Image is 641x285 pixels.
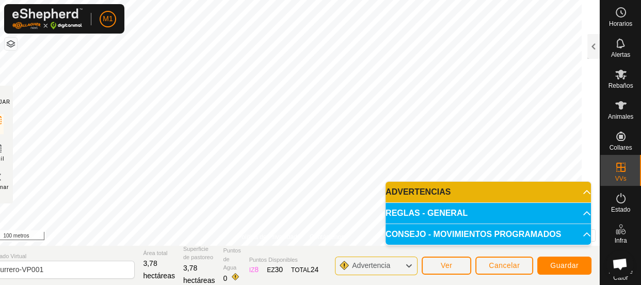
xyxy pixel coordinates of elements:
p-accordion-header: CONSEJO - MOVIMIENTOS PROGRAMADOS [386,224,591,245]
font: Estado [611,206,630,213]
font: Mapa de Calor [608,268,633,281]
font: TOTAL [291,266,311,274]
font: 24 [311,265,319,274]
a: Contáctenos [310,232,344,242]
font: Animales [608,113,633,120]
font: 30 [275,265,283,274]
font: Política de Privacidad [237,233,297,241]
font: Contáctenos [310,233,344,241]
button: Guardar [537,257,591,275]
font: M1 [103,14,113,23]
font: Alertas [611,51,630,58]
font: VVs [615,175,626,182]
button: Ver [422,257,471,275]
p-accordion-header: REGLAS - GENERAL [386,203,591,224]
font: Rebaños [608,82,633,89]
font: 8 [254,265,259,274]
font: Puntos de Agua [223,247,241,271]
img: Logotipo de Gallagher [12,8,83,29]
font: CONSEJO - MOVIMIENTOS PROGRAMADOS [386,230,561,239]
font: IZ [249,266,255,274]
font: 0 [223,274,227,282]
font: Puntos Disponibles [249,257,298,263]
font: Cancelar [489,261,520,270]
a: Política de Privacidad [237,232,297,242]
button: Capas del Mapa [5,38,17,50]
font: REGLAS - GENERAL [386,209,468,217]
div: Chat abierto [606,250,634,278]
font: EZ [267,266,275,274]
font: Área total [143,250,167,256]
p-accordion-header: ADVERTENCIAS [386,182,591,202]
font: Guardar [550,261,579,270]
font: 3,78 hectáreas [183,264,215,284]
button: Cancelar [475,257,533,275]
font: Advertencia [352,261,390,270]
font: ADVERTENCIAS [386,187,451,196]
font: Infra [614,237,627,244]
font: 3,78 hectáreas [143,259,174,280]
font: Horarios [609,20,632,27]
font: Collares [609,144,632,151]
font: Ver [441,261,453,270]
